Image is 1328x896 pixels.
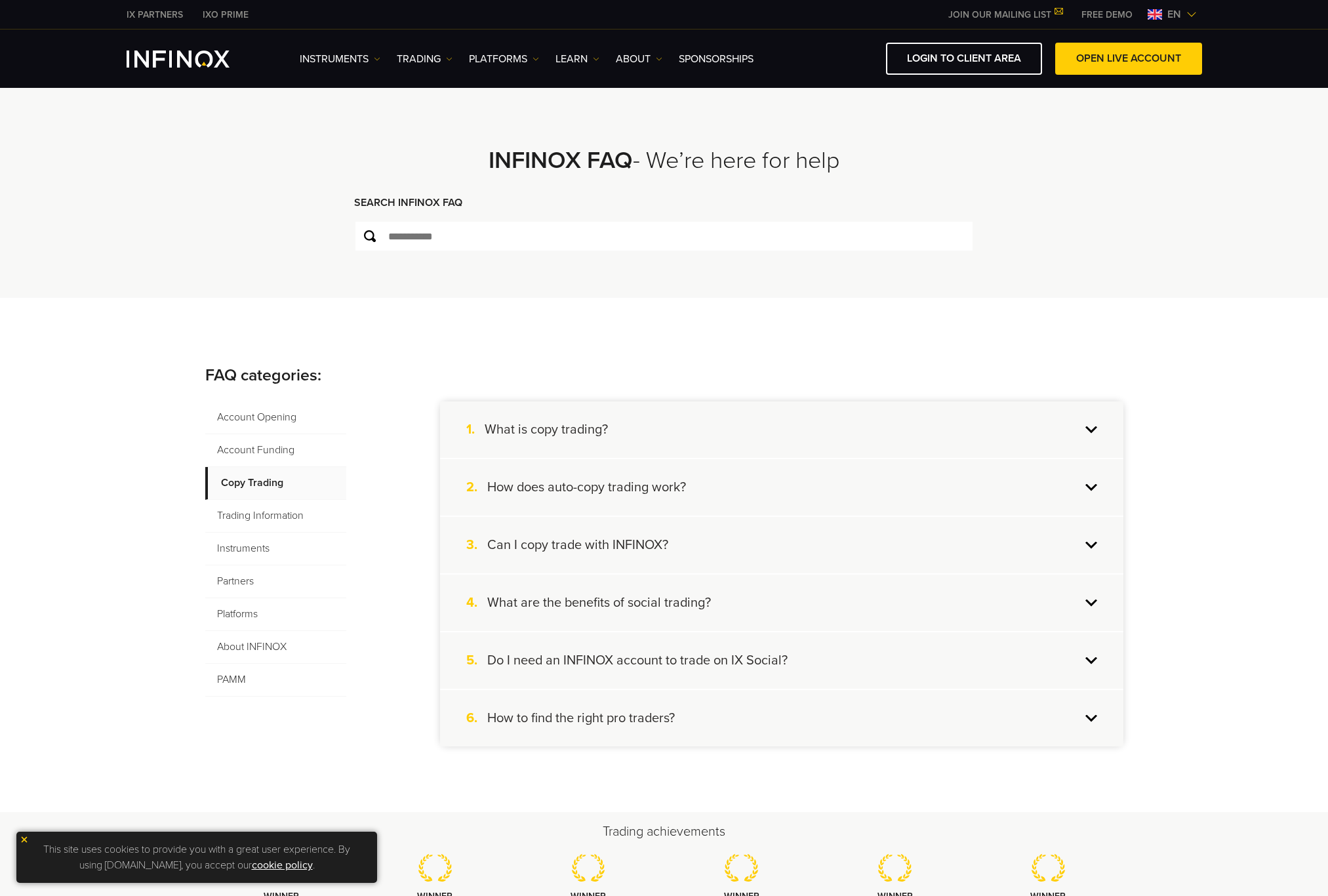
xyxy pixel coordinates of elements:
span: Copy Trading [205,467,346,500]
span: 3. [466,537,487,554]
a: ABOUT [616,51,662,67]
span: 4. [466,594,487,611]
a: INFINOX MENU [1072,8,1142,22]
a: cookie policy [252,859,313,872]
a: OPEN LIVE ACCOUNT [1055,43,1202,75]
a: Instruments [300,51,380,67]
p: This site uses cookies to provide you with a great user experience. By using [DOMAIN_NAME], you a... [23,838,371,876]
a: JOIN OUR MAILING LIST [938,9,1072,20]
a: INFINOX [193,8,258,22]
h2: Trading achievements [205,823,1123,841]
img: yellow close icon [20,835,29,844]
span: 1. [466,421,485,438]
h4: Do I need an INFINOX account to trade on IX Social? [487,652,788,669]
strong: INFINOX FAQ [489,146,633,174]
strong: SEARCH INFINOX FAQ [354,196,462,209]
a: SPONSORSHIPS [679,51,754,67]
h2: - We’re here for help [320,146,1009,175]
span: About INFINOX [205,631,346,664]
span: Account Funding [205,434,346,467]
h4: How does auto-copy trading work? [487,479,686,496]
a: INFINOX Logo [127,51,260,68]
h4: What are the benefits of social trading? [487,594,711,611]
span: Trading Information [205,500,346,533]
a: PLATFORMS [469,51,539,67]
a: INFINOX [117,8,193,22]
span: Account Opening [205,401,346,434]
span: en [1162,7,1186,22]
span: Partners [205,565,346,598]
span: 5. [466,652,487,669]
h4: How to find the right pro traders? [487,710,675,727]
p: FAQ categories: [205,363,1123,388]
span: Instruments [205,533,346,565]
span: 2. [466,479,487,496]
a: LOGIN TO CLIENT AREA [886,43,1042,75]
span: Platforms [205,598,346,631]
h4: What is copy trading? [485,421,608,438]
span: PAMM [205,664,346,697]
a: Learn [555,51,599,67]
h4: Can I copy trade with INFINOX? [487,537,668,554]
span: 6. [466,710,487,727]
a: TRADING [397,51,453,67]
